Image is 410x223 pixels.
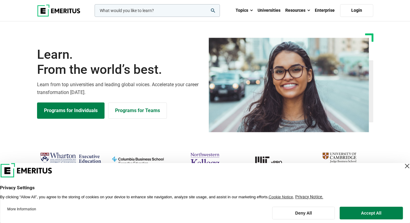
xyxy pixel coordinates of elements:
img: MIT xPRO [242,150,303,170]
p: Learn from top universities and leading global voices. Accelerate your career transformation [DATE]. [37,81,202,96]
img: northwestern-kellogg [174,150,236,170]
a: Explore for Business [108,102,167,119]
input: woocommerce-product-search-field-0 [95,4,220,17]
a: Login [340,4,373,17]
a: MIT-xPRO [242,150,303,170]
img: columbia-business-school [107,150,168,170]
span: From the world’s best. [37,62,202,77]
img: Learn from the world's best [209,38,369,132]
img: Wharton Executive Education [40,150,101,165]
h1: Learn. [37,47,202,77]
a: Explore Programs [37,102,105,119]
img: cambridge-judge-business-school [309,150,370,170]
